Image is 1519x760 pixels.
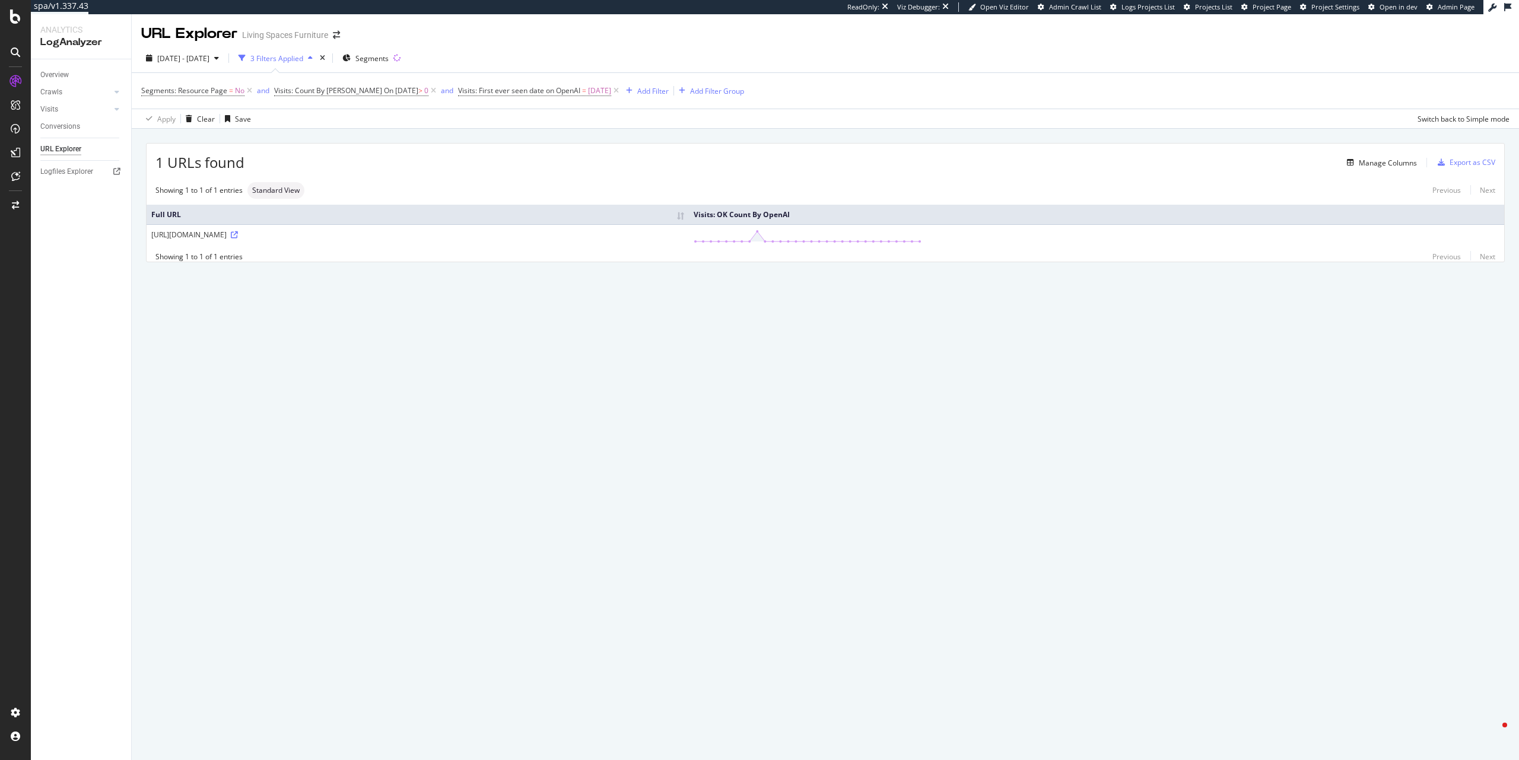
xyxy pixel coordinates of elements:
div: Manage Columns [1359,158,1417,168]
span: Segments [355,53,389,63]
div: Crawls [40,86,62,98]
button: Switch back to Simple mode [1413,109,1510,128]
span: 0 [424,82,428,99]
div: arrow-right-arrow-left [333,31,340,39]
button: [DATE] - [DATE] [141,49,224,68]
span: Visits: First ever seen date on OpenAI [458,85,580,96]
a: Conversions [40,120,123,133]
a: Logfiles Explorer [40,166,123,178]
a: URL Explorer [40,143,123,155]
button: and [257,85,269,96]
a: Open Viz Editor [968,2,1029,12]
span: Project Settings [1311,2,1359,11]
div: Overview [40,69,69,81]
span: Standard View [252,187,300,194]
button: Manage Columns [1342,155,1417,170]
span: No [235,82,244,99]
a: Logs Projects List [1110,2,1175,12]
div: [URL][DOMAIN_NAME] [151,230,684,240]
a: Project Page [1241,2,1291,12]
button: Add Filter [621,84,669,98]
button: Apply [141,109,176,128]
span: [DATE] [588,82,611,99]
button: Segments [338,49,393,68]
button: Add Filter Group [674,84,744,98]
button: Save [220,109,251,128]
span: = [582,85,586,96]
button: 3 Filters Applied [234,49,317,68]
div: Conversions [40,120,80,133]
span: Projects List [1195,2,1232,11]
a: Admin Page [1426,2,1474,12]
span: Project Page [1253,2,1291,11]
div: neutral label [247,182,304,199]
th: Full URL: activate to sort column ascending [147,205,689,224]
div: Logfiles Explorer [40,166,93,178]
span: On [DATE] [384,85,418,96]
div: Add Filter Group [690,86,744,96]
div: Switch back to Simple mode [1418,114,1510,124]
span: Logs Projects List [1121,2,1175,11]
span: Open Viz Editor [980,2,1029,11]
span: 1 URLs found [155,152,244,173]
div: Visits [40,103,58,116]
a: Overview [40,69,123,81]
div: Add Filter [637,86,669,96]
div: 3 Filters Applied [250,53,303,63]
div: Clear [197,114,215,124]
iframe: Intercom live chat [1479,720,1507,748]
span: Open in dev [1380,2,1418,11]
span: Visits: Count By [PERSON_NAME] [274,85,382,96]
span: Admin Crawl List [1049,2,1101,11]
div: Analytics [40,24,122,36]
div: times [317,52,328,64]
span: = [229,85,233,96]
a: Projects List [1184,2,1232,12]
span: Segments: Resource Page [141,85,227,96]
a: Open in dev [1368,2,1418,12]
div: ReadOnly: [847,2,879,12]
button: Clear [181,109,215,128]
button: Export as CSV [1433,153,1495,172]
a: Project Settings [1300,2,1359,12]
a: Visits [40,103,111,116]
span: > [418,85,422,96]
a: Crawls [40,86,111,98]
div: Viz Debugger: [897,2,940,12]
th: Visits: OK Count By OpenAI [689,205,1504,224]
span: Admin Page [1438,2,1474,11]
span: [DATE] - [DATE] [157,53,209,63]
div: LogAnalyzer [40,36,122,49]
div: Showing 1 to 1 of 1 entries [155,185,243,195]
div: URL Explorer [40,143,81,155]
div: Showing 1 to 1 of 1 entries [155,252,243,262]
div: URL Explorer [141,24,237,44]
button: and [441,85,453,96]
div: Living Spaces Furniture [242,29,328,41]
div: Apply [157,114,176,124]
div: Export as CSV [1450,157,1495,167]
div: Save [235,114,251,124]
a: Admin Crawl List [1038,2,1101,12]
